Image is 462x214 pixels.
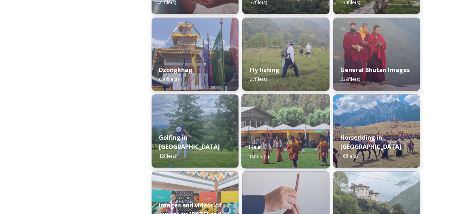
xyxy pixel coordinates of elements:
[249,76,267,82] span: 27 file(s)
[159,153,176,159] span: 12 file(s)
[340,134,401,151] strong: Horseriding in [GEOGRAPHIC_DATA]
[249,143,261,151] strong: Haa
[152,94,238,168] img: IMG_0877.jpeg
[333,94,420,168] img: Horseriding%2520in%2520Bhutan2.JPG
[340,153,358,159] span: 16 file(s)
[340,76,360,82] span: 339 file(s)
[159,66,192,74] strong: Dzongkhag
[340,66,410,74] strong: General Bhutan Images
[152,18,238,91] img: Festival%2520Header.jpg
[159,134,220,151] strong: Golfing in [GEOGRAPHIC_DATA]
[159,76,179,82] span: 650 file(s)
[249,66,279,74] strong: Fly fishing
[241,94,330,168] img: Haa%2520Summer%2520Festival1.jpeg
[242,18,329,91] img: by%2520Ugyen%2520Wangchuk14.JPG
[249,153,269,159] span: 160 file(s)
[333,18,420,91] img: MarcusWestbergBhutanHiRes-23.jpg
